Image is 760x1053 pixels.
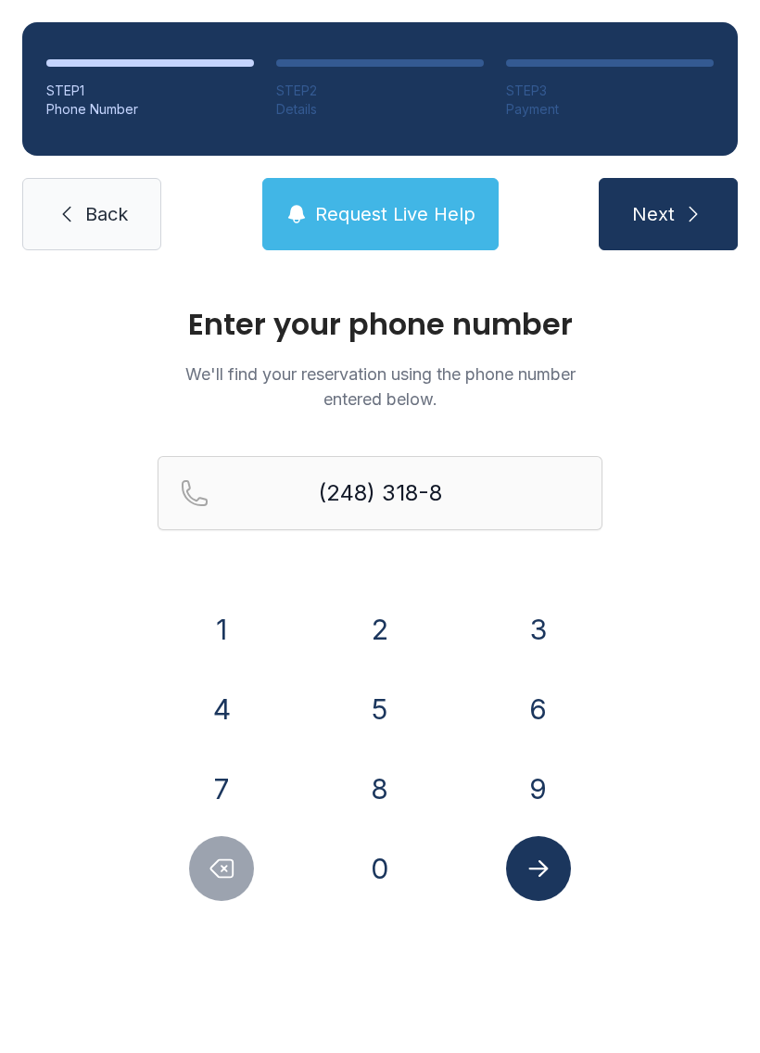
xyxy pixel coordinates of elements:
button: 3 [506,597,571,662]
p: We'll find your reservation using the phone number entered below. [158,362,602,412]
input: Reservation phone number [158,456,602,530]
button: Submit lookup form [506,836,571,901]
button: 7 [189,756,254,821]
button: 9 [506,756,571,821]
h1: Enter your phone number [158,310,602,339]
button: 1 [189,597,254,662]
div: STEP 1 [46,82,254,100]
div: STEP 2 [276,82,484,100]
button: 4 [189,677,254,742]
button: 6 [506,677,571,742]
button: 8 [348,756,412,821]
button: 5 [348,677,412,742]
span: Back [85,201,128,227]
button: 2 [348,597,412,662]
span: Request Live Help [315,201,475,227]
div: Phone Number [46,100,254,119]
div: Payment [506,100,714,119]
button: 0 [348,836,412,901]
div: STEP 3 [506,82,714,100]
div: Details [276,100,484,119]
span: Next [632,201,675,227]
button: Delete number [189,836,254,901]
